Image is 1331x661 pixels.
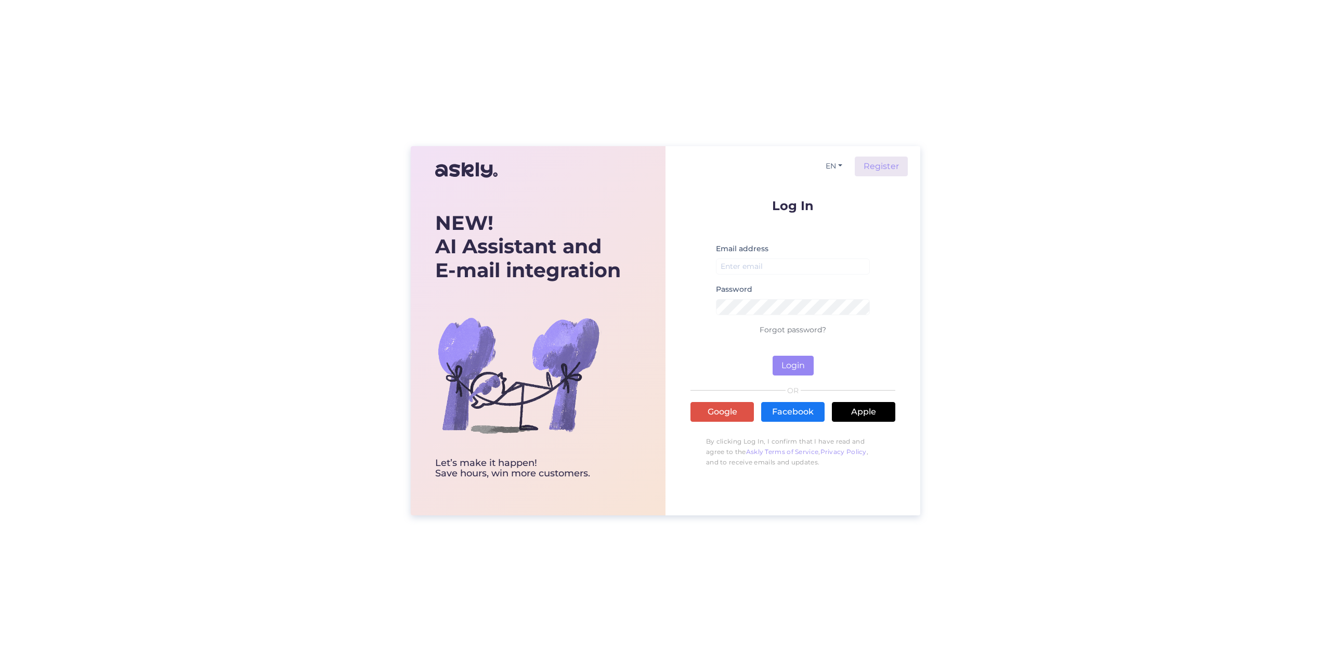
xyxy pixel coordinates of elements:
a: Apple [832,402,895,422]
a: Google [690,402,754,422]
b: NEW! [435,211,493,235]
div: Let’s make it happen! Save hours, win more customers. [435,458,621,479]
a: Facebook [761,402,825,422]
img: Askly [435,158,498,183]
a: Forgot password? [760,325,826,334]
a: Privacy Policy [820,448,867,456]
button: Login [773,356,814,375]
p: Log In [690,199,895,212]
img: bg-askly [435,292,602,458]
a: Askly Terms of Service [746,448,819,456]
input: Enter email [716,258,870,275]
span: OR [786,387,801,394]
a: Register [855,157,908,176]
button: EN [821,159,846,174]
p: By clicking Log In, I confirm that I have read and agree to the , , and to receive emails and upd... [690,431,895,473]
label: Email address [716,243,768,254]
label: Password [716,284,752,295]
div: AI Assistant and E-mail integration [435,211,621,282]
